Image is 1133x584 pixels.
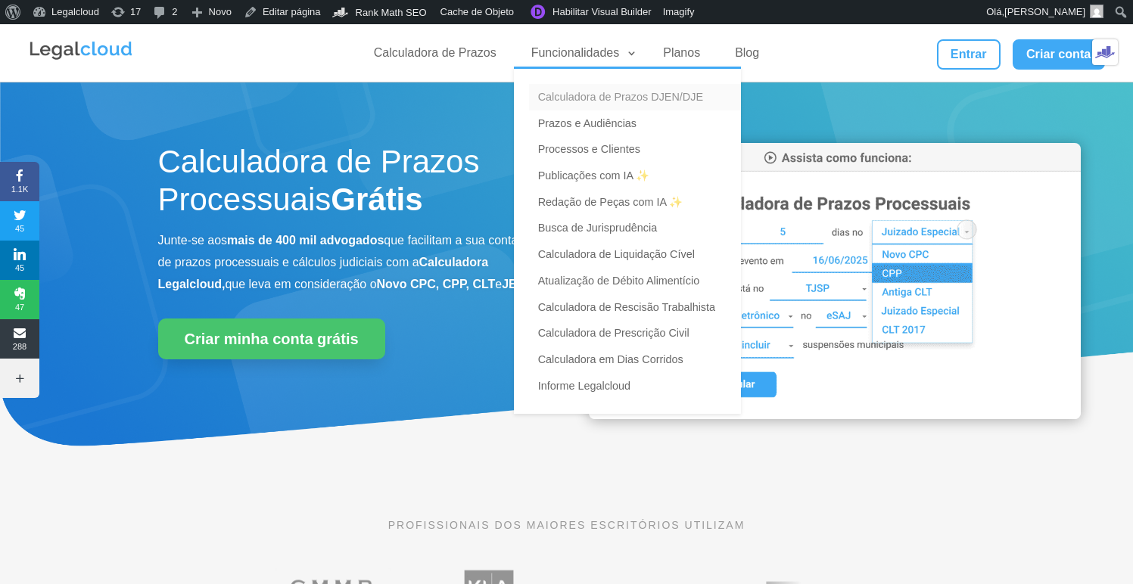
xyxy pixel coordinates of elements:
b: JEC. [502,278,529,290]
b: Novo CPC, CPP, CLT [377,278,496,290]
a: Busca de Jurisprudência [529,215,741,241]
span: Rank Math SEO [356,7,427,18]
b: Calculadora Legalcloud, [158,256,489,290]
a: Publicações com IA ✨ [529,163,741,189]
a: Informe Legalcloud [529,373,741,399]
a: Entrar [937,39,1001,70]
a: Calculadora de Prazos Processuais da Legalcloud [589,408,1081,421]
a: Calculadora de Prazos [365,45,506,67]
p: Junte-se aos que facilitam a sua contagem de prazos processuais e cálculos judiciais com a que le... [158,230,544,295]
a: Funcionalidades [522,45,638,67]
b: mais de 400 mil advogados [227,234,384,247]
a: Calculadora de Liquidação Cível [529,241,741,268]
a: Logo da Legalcloud [28,51,134,64]
a: Calculadora de Prazos DJEN/DJE [529,84,741,110]
a: Criar conta [1013,39,1105,70]
a: Calculadora de Prescrição Civil [529,320,741,346]
p: PROFISSIONAIS DOS MAIORES ESCRITÓRIOS UTILIZAM [158,517,976,533]
img: Legalcloud Logo [28,39,134,62]
a: Planos [654,45,709,67]
img: Calculadora de Prazos Processuais da Legalcloud [589,143,1081,419]
a: Prazos e Audiências [529,110,741,137]
a: Calculadora de Rescisão Trabalhista [529,294,741,321]
a: Blog [726,45,768,67]
span: [PERSON_NAME] [1004,6,1085,17]
a: Processos e Clientes [529,136,741,163]
h1: Calculadora de Prazos Processuais [158,143,544,227]
a: Atualização de Débito Alimentício [529,268,741,294]
a: Redação de Peças com IA ✨ [529,189,741,216]
strong: Grátis [331,182,422,217]
a: Calculadora em Dias Corridos [529,346,741,373]
a: Criar minha conta grátis [158,318,385,359]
